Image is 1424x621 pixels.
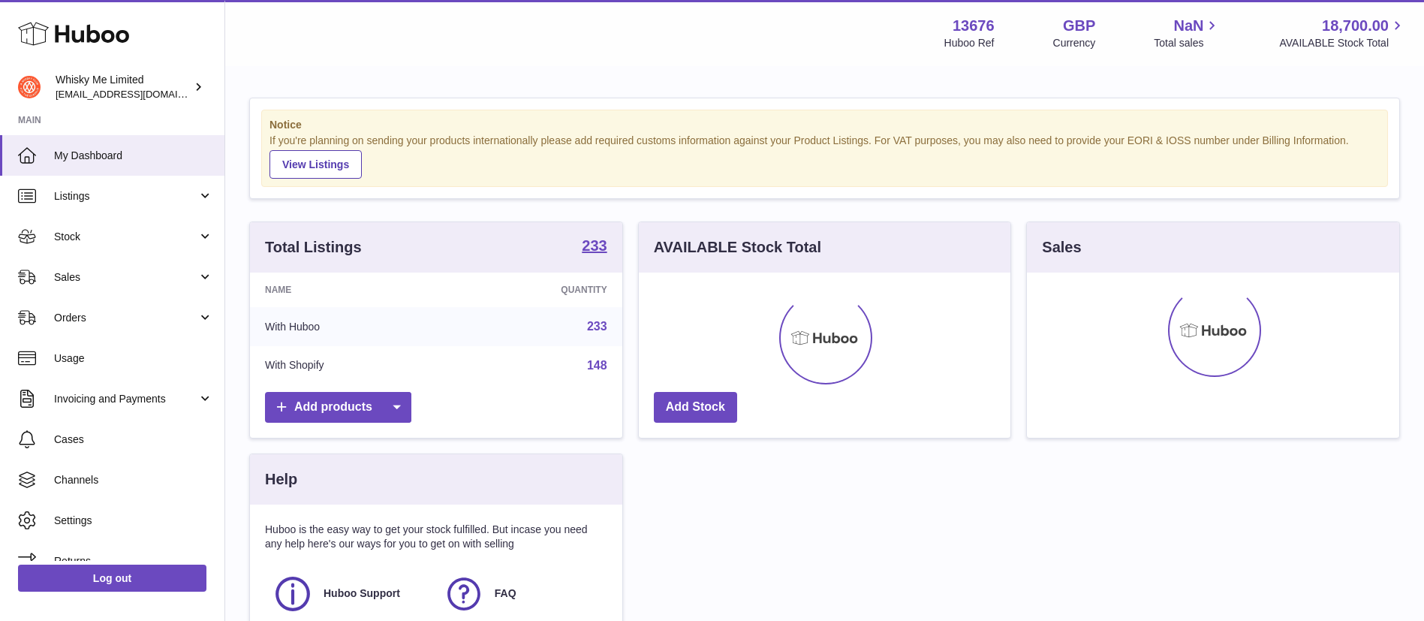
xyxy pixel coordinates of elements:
span: FAQ [495,586,516,601]
span: My Dashboard [54,149,213,163]
a: Add Stock [654,392,737,423]
a: 18,700.00 AVAILABLE Stock Total [1279,16,1406,50]
span: Stock [54,230,197,244]
strong: Notice [269,118,1380,132]
div: Huboo Ref [944,36,995,50]
span: NaN [1173,16,1203,36]
strong: 233 [582,238,607,253]
img: internalAdmin-13676@internal.huboo.com [18,76,41,98]
h3: Sales [1042,237,1081,258]
a: 233 [587,320,607,333]
span: Huboo Support [324,586,400,601]
span: Returns [54,554,213,568]
p: Huboo is the easy way to get your stock fulfilled. But incase you need any help here's our ways f... [265,523,607,551]
a: Add products [265,392,411,423]
h3: Help [265,469,297,490]
span: 18,700.00 [1322,16,1389,36]
a: 233 [582,238,607,256]
span: Invoicing and Payments [54,392,197,406]
td: With Shopify [250,346,450,385]
h3: Total Listings [265,237,362,258]
span: Sales [54,270,197,285]
span: Listings [54,189,197,203]
div: Currency [1053,36,1096,50]
a: FAQ [444,574,600,614]
span: Usage [54,351,213,366]
h3: AVAILABLE Stock Total [654,237,821,258]
a: View Listings [269,150,362,179]
span: Cases [54,433,213,447]
a: NaN Total sales [1154,16,1221,50]
td: With Huboo [250,307,450,346]
div: If you're planning on sending your products internationally please add required customs informati... [269,134,1380,179]
span: Orders [54,311,197,325]
strong: 13676 [953,16,995,36]
a: Huboo Support [272,574,429,614]
a: 148 [587,359,607,372]
span: Settings [54,514,213,528]
th: Name [250,273,450,307]
strong: GBP [1063,16,1095,36]
a: Log out [18,565,206,592]
span: Channels [54,473,213,487]
span: AVAILABLE Stock Total [1279,36,1406,50]
span: [EMAIL_ADDRESS][DOMAIN_NAME] [56,88,221,100]
div: Whisky Me Limited [56,73,191,101]
span: Total sales [1154,36,1221,50]
th: Quantity [450,273,622,307]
